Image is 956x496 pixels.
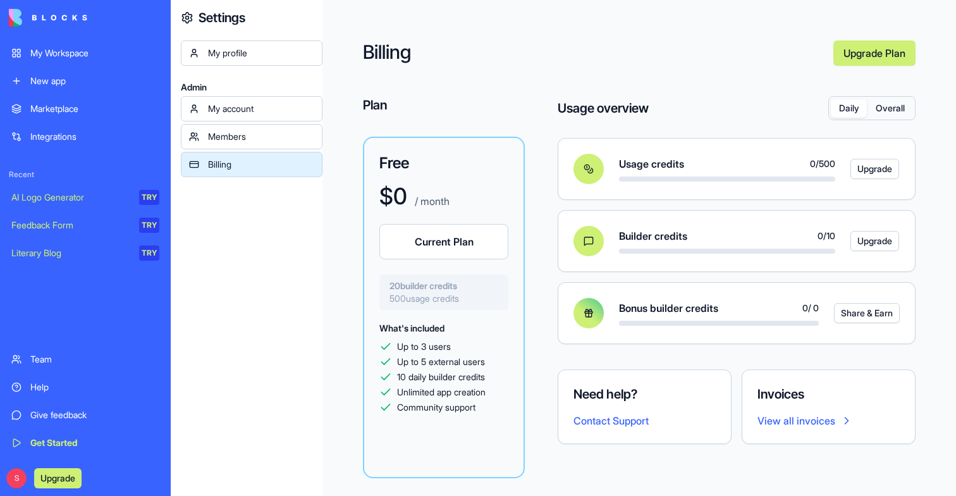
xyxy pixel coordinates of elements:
[30,47,159,59] div: My Workspace
[573,413,649,428] button: Contact Support
[30,353,159,366] div: Team
[139,190,159,205] div: TRY
[34,468,82,488] button: Upgrade
[11,219,130,232] div: Feedback Form
[850,231,899,251] button: Upgrade
[6,468,27,488] span: S
[363,137,525,478] a: Free$0 / monthCurrent Plan20builder credits500usage creditsWhat's includedUp to 3 usersUp to 5 ex...
[397,386,486,399] span: Unlimited app creation
[4,213,167,238] a: Feedback FormTRY
[363,40,823,66] h2: Billing
[833,40,916,66] a: Upgrade Plan
[30,102,159,115] div: Marketplace
[363,96,525,114] h4: Plan
[619,228,687,244] span: Builder credits
[573,385,716,403] h4: Need help?
[4,185,167,210] a: AI Logo GeneratorTRY
[379,323,444,333] span: What's included
[181,81,322,94] span: Admin
[30,409,159,421] div: Give feedback
[867,99,913,118] button: Overall
[34,471,82,484] a: Upgrade
[4,240,167,266] a: Literary BlogTRY
[4,430,167,456] a: Get Started
[757,413,900,428] a: View all invoices
[850,159,885,179] a: Upgrade
[4,402,167,428] a: Give feedback
[4,170,167,180] span: Recent
[30,75,159,87] div: New app
[834,303,900,323] button: Share & Earn
[199,9,245,27] h4: Settings
[379,153,508,173] h3: Free
[181,152,322,177] a: Billing
[208,130,314,143] div: Members
[397,356,485,368] span: Up to 5 external users
[619,301,718,316] span: Bonus builder credits
[412,194,450,209] p: / month
[379,183,407,209] h1: $ 0
[181,124,322,149] a: Members
[208,158,314,171] div: Billing
[850,231,885,251] a: Upgrade
[397,371,485,383] span: 10 daily builder credits
[4,347,167,372] a: Team
[208,47,314,59] div: My profile
[4,96,167,121] a: Marketplace
[397,340,451,353] span: Up to 3 users
[4,40,167,66] a: My Workspace
[810,158,835,170] span: 0 / 500
[389,280,498,292] span: 20 builder credits
[818,230,835,242] span: 0 / 10
[208,102,314,115] div: My account
[11,247,130,259] div: Literary Blog
[4,375,167,400] a: Help
[802,302,819,314] span: 0 / 0
[850,159,899,179] button: Upgrade
[379,224,508,259] button: Current Plan
[181,96,322,121] a: My account
[11,191,130,204] div: AI Logo Generator
[558,99,649,117] h4: Usage overview
[9,9,87,27] img: logo
[619,156,684,171] span: Usage credits
[389,292,498,305] span: 500 usage credits
[30,437,159,449] div: Get Started
[4,124,167,149] a: Integrations
[831,99,867,118] button: Daily
[139,218,159,233] div: TRY
[4,68,167,94] a: New app
[757,385,900,403] h4: Invoices
[181,40,322,66] a: My profile
[397,401,475,414] span: Community support
[30,381,159,394] div: Help
[30,130,159,143] div: Integrations
[139,245,159,261] div: TRY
